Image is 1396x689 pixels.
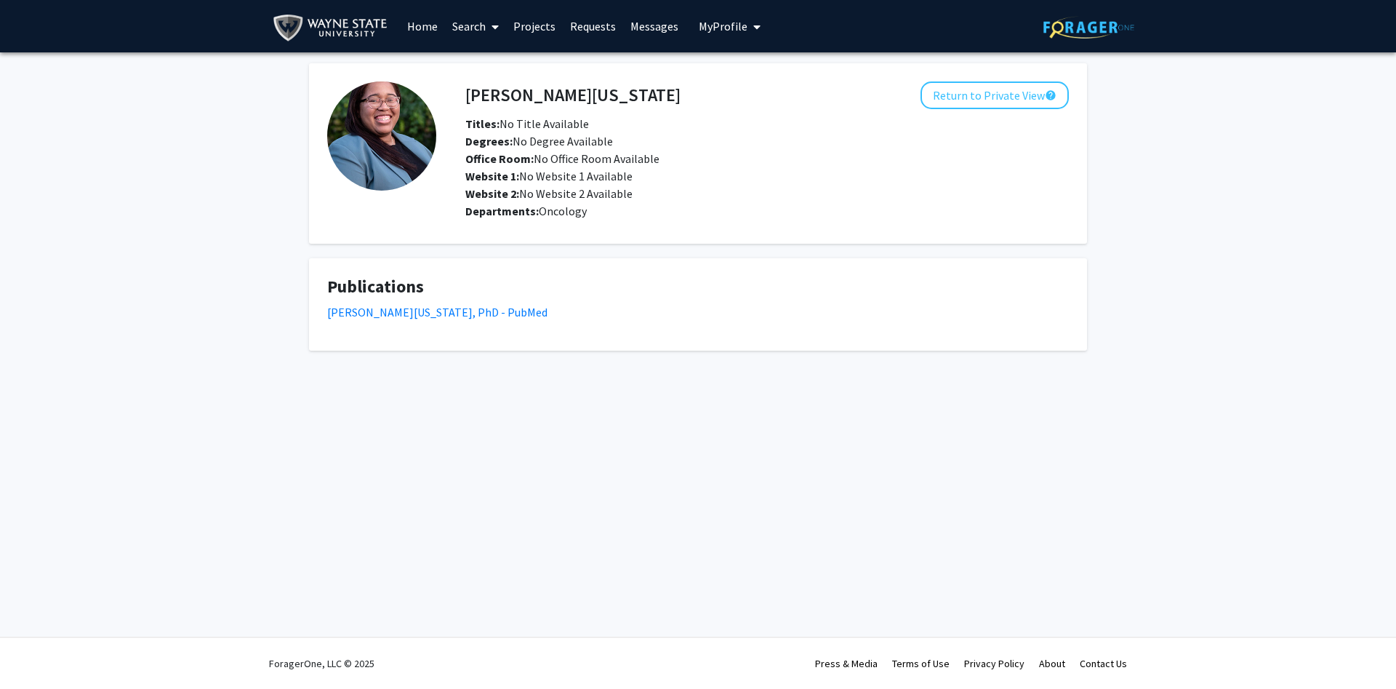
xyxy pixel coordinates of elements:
[327,276,1069,298] h4: Publications
[539,204,587,218] span: Oncology
[1080,657,1127,670] a: Contact Us
[465,151,659,166] span: No Office Room Available
[920,81,1069,109] button: Return to Private View
[465,116,500,131] b: Titles:
[699,19,747,33] span: My Profile
[465,134,613,148] span: No Degree Available
[964,657,1024,670] a: Privacy Policy
[327,81,436,191] img: Profile Picture
[465,81,681,108] h4: [PERSON_NAME][US_STATE]
[1039,657,1065,670] a: About
[815,657,878,670] a: Press & Media
[465,186,633,201] span: No Website 2 Available
[400,1,445,52] a: Home
[445,1,506,52] a: Search
[465,134,513,148] b: Degrees:
[465,169,633,183] span: No Website 1 Available
[465,204,539,218] b: Departments:
[563,1,623,52] a: Requests
[892,657,950,670] a: Terms of Use
[623,1,686,52] a: Messages
[327,305,547,319] a: [PERSON_NAME][US_STATE], PhD - PubMed
[465,116,589,131] span: No Title Available
[465,151,534,166] b: Office Room:
[1043,16,1134,39] img: ForagerOne Logo
[465,169,519,183] b: Website 1:
[11,624,62,678] iframe: Chat
[506,1,563,52] a: Projects
[273,12,394,44] img: Wayne State University Logo
[1045,87,1056,104] mat-icon: help
[269,638,374,689] div: ForagerOne, LLC © 2025
[465,186,519,201] b: Website 2:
